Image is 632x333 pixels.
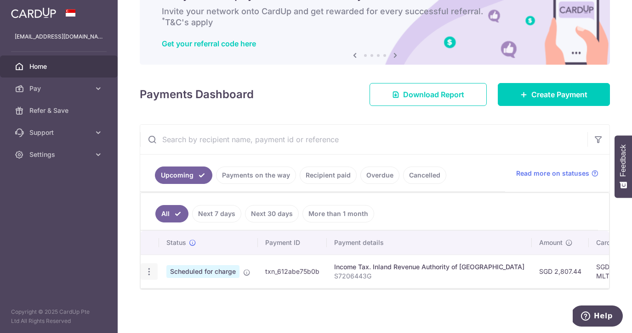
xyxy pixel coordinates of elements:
span: Create Payment [531,89,587,100]
span: Download Report [403,89,464,100]
h4: Payments Dashboard [140,86,254,103]
a: Overdue [360,166,399,184]
input: Search by recipient name, payment id or reference [140,125,587,154]
img: CardUp [11,7,56,18]
a: Read more on statuses [516,169,598,178]
a: Download Report [370,83,487,106]
a: All [155,205,188,222]
td: txn_612abe75b0b [258,255,327,288]
span: Settings [29,150,90,159]
span: Support [29,128,90,137]
span: Refer & Save [29,106,90,115]
span: Read more on statuses [516,169,589,178]
a: Next 7 days [192,205,241,222]
div: Income Tax. Inland Revenue Authority of [GEOGRAPHIC_DATA] [334,262,524,272]
span: Feedback [619,144,627,177]
th: Payment details [327,231,532,255]
span: Pay [29,84,90,93]
th: Payment ID [258,231,327,255]
a: Cancelled [403,166,446,184]
button: Feedback - Show survey [615,135,632,198]
span: Status [166,238,186,247]
span: Home [29,62,90,71]
p: S7206443G [334,272,524,281]
span: Amount [539,238,563,247]
p: [EMAIL_ADDRESS][DOMAIN_NAME] [15,32,103,41]
a: Get your referral code here [162,39,256,48]
a: Recipient paid [300,166,357,184]
span: Scheduled for charge [166,265,239,278]
a: Payments on the way [216,166,296,184]
span: CardUp fee [596,238,631,247]
h6: Invite your network onto CardUp and get rewarded for every successful referral. T&C's apply [162,6,588,28]
iframe: Opens a widget where you can find more information [573,305,623,328]
a: More than 1 month [302,205,374,222]
a: Upcoming [155,166,212,184]
a: Next 30 days [245,205,299,222]
td: SGD 2,807.44 [532,255,589,288]
a: Create Payment [498,83,610,106]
